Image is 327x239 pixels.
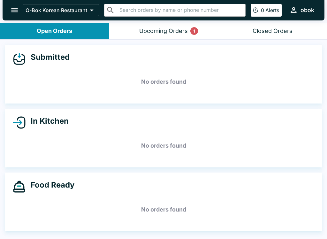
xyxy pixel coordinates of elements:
[13,70,314,93] h5: No orders found
[261,7,264,13] p: 0
[265,7,279,13] p: Alerts
[23,4,99,16] button: O-Bok Korean Restaurant
[26,180,74,190] h4: Food Ready
[13,198,314,221] h5: No orders found
[193,28,195,34] p: 1
[26,116,69,126] h4: In Kitchen
[118,6,243,15] input: Search orders by name or phone number
[253,27,293,35] div: Closed Orders
[139,27,188,35] div: Upcoming Orders
[287,3,317,17] button: obok
[300,6,314,14] div: obok
[6,2,23,18] button: open drawer
[26,7,87,13] p: O-Bok Korean Restaurant
[13,134,314,157] h5: No orders found
[37,27,72,35] div: Open Orders
[26,52,70,62] h4: Submitted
